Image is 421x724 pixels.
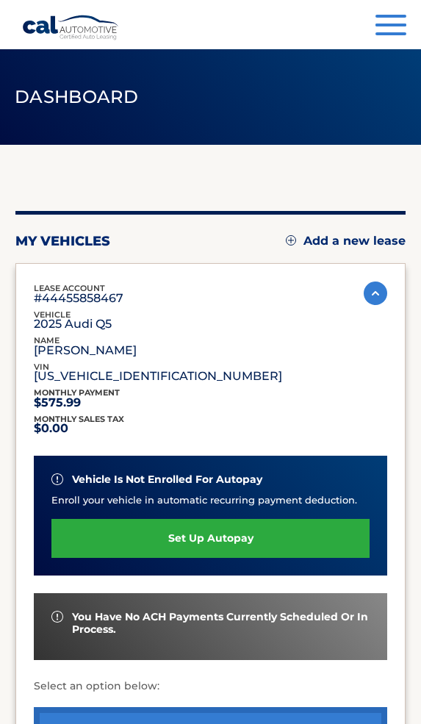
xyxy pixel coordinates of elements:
span: Dashboard [15,86,138,107]
p: [US_VEHICLE_IDENTIFICATION_NUMBER] [34,373,282,380]
h2: my vehicles [15,233,110,249]
a: Cal Automotive [22,15,120,40]
a: set up autopay [51,519,370,558]
button: Menu [375,15,406,39]
p: [PERSON_NAME] [34,347,137,354]
a: Add a new lease [286,234,406,248]
img: alert-white.svg [51,473,63,485]
p: Select an option below: [34,678,387,695]
p: $0.00 [34,425,124,432]
img: alert-white.svg [51,611,63,623]
span: vehicle is not enrolled for autopay [72,473,262,486]
span: You have no ACH payments currently scheduled or in process. [72,611,370,636]
p: Enroll your vehicle in automatic recurring payment deduction. [51,492,370,507]
span: name [34,335,60,345]
span: vehicle [34,309,71,320]
p: 2025 Audi Q5 [34,320,112,328]
span: vin [34,362,49,372]
p: $575.99 [34,399,120,406]
img: add.svg [286,235,296,245]
span: Monthly Payment [34,387,120,398]
span: lease account [34,283,105,293]
span: Monthly sales Tax [34,414,124,424]
p: #44455858467 [34,295,123,302]
img: accordion-active.svg [364,282,387,305]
